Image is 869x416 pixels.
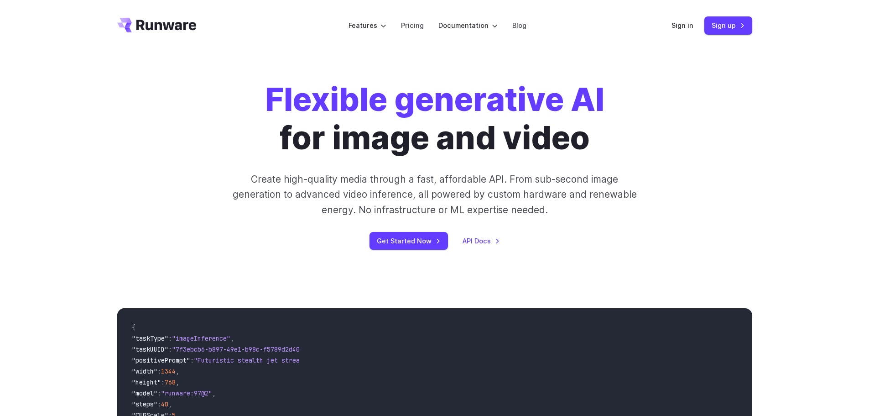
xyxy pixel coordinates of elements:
span: "positivePrompt" [132,356,190,364]
a: Go to / [117,18,197,32]
h1: for image and video [265,80,604,157]
a: API Docs [463,236,500,246]
span: "taskUUID" [132,345,168,353]
strong: Flexible generative AI [265,80,604,119]
span: : [157,389,161,397]
a: Sign up [704,16,752,34]
label: Documentation [438,20,498,31]
span: 40 [161,400,168,408]
span: , [176,367,179,375]
span: 768 [165,378,176,386]
span: : [168,334,172,342]
a: Pricing [401,20,424,31]
span: , [230,334,234,342]
a: Sign in [671,20,693,31]
span: "Futuristic stealth jet streaking through a neon-lit cityscape with glowing purple exhaust" [194,356,526,364]
span: : [161,378,165,386]
span: "taskType" [132,334,168,342]
span: , [168,400,172,408]
span: { [132,323,135,332]
a: Blog [512,20,526,31]
span: : [157,400,161,408]
span: "runware:97@2" [161,389,212,397]
a: Get Started Now [369,232,448,250]
span: "model" [132,389,157,397]
span: , [212,389,216,397]
span: "width" [132,367,157,375]
span: 1344 [161,367,176,375]
span: "imageInference" [172,334,230,342]
span: : [190,356,194,364]
span: , [176,378,179,386]
label: Features [349,20,386,31]
span: : [157,367,161,375]
span: : [168,345,172,353]
span: "steps" [132,400,157,408]
span: "height" [132,378,161,386]
span: "7f3ebcb6-b897-49e1-b98c-f5789d2d40d7" [172,345,311,353]
p: Create high-quality media through a fast, affordable API. From sub-second image generation to adv... [231,172,638,217]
